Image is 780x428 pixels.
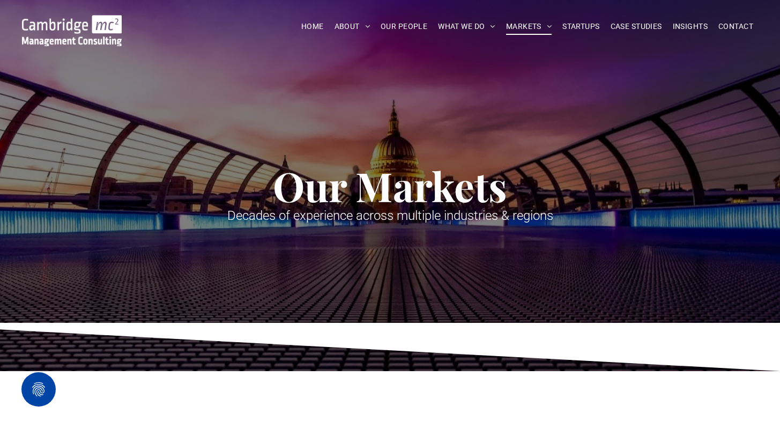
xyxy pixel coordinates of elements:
a: MARKETS [501,18,557,35]
a: INSIGHTS [667,18,713,35]
span: Decades of experience across multiple industries & regions [227,208,553,223]
a: HOME [296,18,329,35]
a: CASE STUDIES [605,18,667,35]
a: ABOUT [329,18,376,35]
a: STARTUPS [557,18,605,35]
a: OUR PEOPLE [375,18,433,35]
a: WHAT WE DO [433,18,501,35]
a: Your Business Transformed | Cambridge Management Consulting [22,17,122,28]
img: Go to Homepage [22,15,122,46]
span: Our Markets [273,159,507,212]
a: CONTACT [713,18,759,35]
